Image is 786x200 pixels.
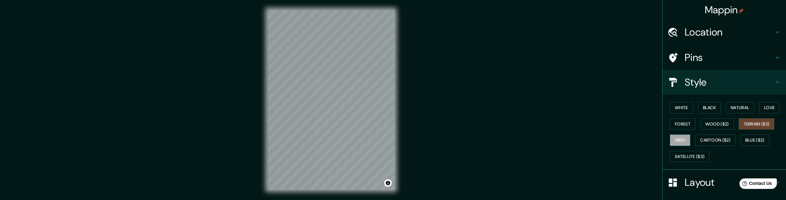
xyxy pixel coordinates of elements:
[685,176,774,189] h4: Layout
[670,134,690,146] button: Grey
[698,102,721,113] button: Black
[740,134,769,146] button: Blue ($2)
[685,76,774,88] h4: Style
[685,51,774,64] h4: Pins
[662,45,786,70] div: Pins
[662,20,786,45] div: Location
[670,102,693,113] button: White
[726,102,754,113] button: Natural
[739,118,775,130] button: Terrain ($2)
[685,26,774,38] h4: Location
[739,8,744,13] img: pin-icon.png
[662,70,786,95] div: Style
[700,118,734,130] button: Wood ($2)
[670,151,709,162] button: Satellite ($3)
[662,170,786,195] div: Layout
[670,118,696,130] button: Forest
[759,102,780,113] button: Love
[695,134,735,146] button: Cartoon ($2)
[268,10,395,190] canvas: Map
[731,176,779,193] iframe: Help widget launcher
[705,4,744,16] h4: Mappin
[384,179,392,187] button: Toggle attribution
